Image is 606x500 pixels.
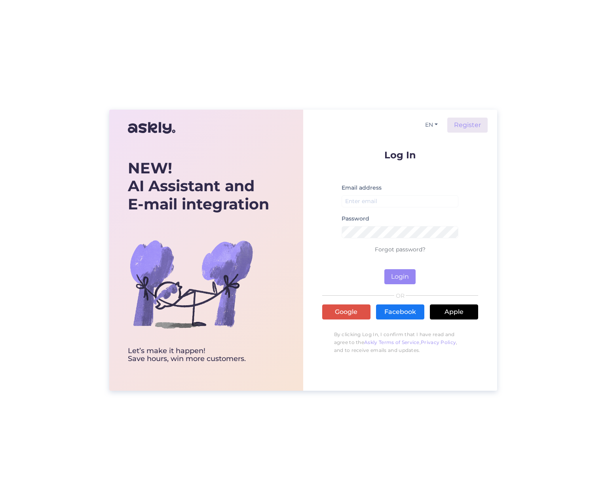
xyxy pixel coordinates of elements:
label: Password [342,215,369,223]
p: By clicking Log In, I confirm that I have read and agree to the , , and to receive emails and upd... [322,327,478,358]
span: OR [394,293,406,298]
a: Google [322,304,370,319]
b: NEW! [128,159,172,177]
input: Enter email [342,195,459,207]
a: Facebook [376,304,424,319]
button: EN [422,119,441,131]
a: Privacy Policy [421,339,456,345]
div: AI Assistant and E-mail integration [128,159,269,213]
a: Forgot password? [375,246,426,253]
label: Email address [342,184,382,192]
a: Register [447,118,488,133]
div: Let’s make it happen! Save hours, win more customers. [128,347,269,363]
a: Apple [430,304,478,319]
img: Askly [128,118,175,137]
button: Login [384,269,416,284]
img: bg-askly [128,221,255,347]
a: Askly Terms of Service [364,339,420,345]
p: Log In [322,150,478,160]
